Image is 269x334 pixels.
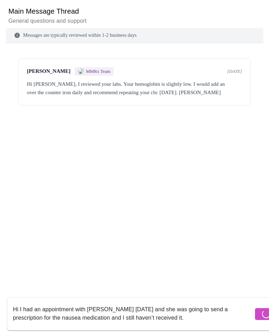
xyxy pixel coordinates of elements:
[8,6,261,17] h6: Main Message Thread
[78,69,84,74] img: MMRX
[27,80,242,97] div: Hi [PERSON_NAME], I reviewed your labs. Your hemoglobin is slightly low. I would add an over the ...
[8,17,261,25] p: General questions and support
[227,69,242,74] span: [DATE]
[6,28,263,43] div: Messages are typically reviewed within 1-2 business days
[27,68,70,74] span: [PERSON_NAME]
[86,69,110,74] span: MMRx Team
